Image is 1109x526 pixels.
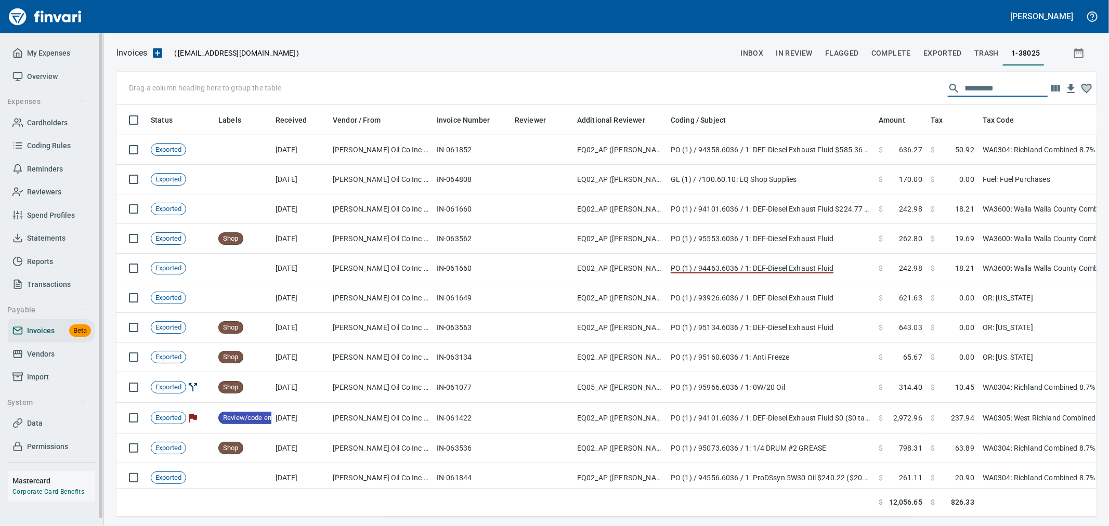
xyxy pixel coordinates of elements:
span: Invoice Number [437,114,490,126]
span: 0.00 [959,322,974,333]
span: Complete [871,47,911,60]
span: Coding Rules [27,139,71,152]
span: 0.00 [959,293,974,303]
span: $ [931,472,935,483]
span: Additional Reviewer [577,114,645,126]
span: $ [931,233,935,244]
span: 0.00 [959,352,974,362]
td: IN-063562 [433,224,511,254]
td: WA3600: Walla Walla County Combined 8.1% [978,194,1108,224]
td: [DATE] [271,224,329,254]
td: [PERSON_NAME] Oil Co Inc (1-38025) [329,343,433,372]
span: Invoices [27,324,55,337]
span: 1-38025 [1011,47,1040,60]
td: PO (1) / 95553.6036 / 1: DEF-Diesel Exhaust Fluid [667,224,875,254]
td: WA0304: Richland Combined 8.7% [978,372,1108,403]
a: Overview [8,65,95,88]
p: Invoices [116,47,147,59]
td: IN-063563 [433,313,511,343]
td: [DATE] [271,403,329,433]
span: $ [879,263,883,273]
span: Reviewer [515,114,546,126]
td: [DATE] [271,463,329,493]
td: PO (1) / 95966.6036 / 1: 0W/20 Oil [667,372,875,403]
span: $ [879,174,883,185]
td: [PERSON_NAME] Oil Co Inc (1-38025) [329,194,433,224]
span: Exported [151,383,186,392]
span: Vendors [27,348,55,361]
td: OR: [US_STATE] [978,343,1108,372]
span: $ [931,293,935,303]
span: Exported [151,323,186,333]
td: WA0304: Richland Combined 8.7% [978,463,1108,493]
span: Invoice Split [186,383,200,391]
td: EQ02_AP ([PERSON_NAME], [PERSON_NAME], [PERSON_NAME], [PERSON_NAME]) [573,224,667,254]
p: Drag a column heading here to group the table [129,83,281,93]
td: [DATE] [271,194,329,224]
span: My Expenses [27,47,70,60]
span: 18.21 [955,263,974,273]
span: Tax [931,114,943,126]
span: Coding / Subject [671,114,739,126]
a: Transactions [8,273,95,296]
span: Exported [923,47,962,60]
span: Exported [151,264,186,273]
span: Transactions [27,278,71,291]
td: IN-061660 [433,254,511,283]
td: PO (1) / 94463.6036 / 1: DEF-Diesel Exhaust Fluid [667,254,875,283]
td: OR: [US_STATE] [978,313,1108,343]
td: [PERSON_NAME] Oil Co Inc (1-38025) [329,254,433,283]
td: PO (1) / 93926.6036 / 1: DEF-Diesel Exhaust Fluid [667,283,875,313]
td: EQ02_AP ([PERSON_NAME], [PERSON_NAME], [PERSON_NAME], [PERSON_NAME]) [573,313,667,343]
span: 63.89 [955,443,974,453]
span: Labels [218,114,255,126]
td: EQ02_AP ([PERSON_NAME], [PERSON_NAME], [PERSON_NAME], [PERSON_NAME]) [573,165,667,194]
span: Received [276,114,307,126]
span: Flagged [825,47,859,60]
span: 19.69 [955,233,974,244]
span: Shop [219,234,243,244]
span: Reviewers [27,186,61,199]
td: IN-063536 [433,433,511,463]
a: Reviewers [8,180,95,204]
span: $ [931,382,935,392]
span: inbox [740,47,763,60]
button: Choose columns to display [1048,81,1063,96]
td: PO (1) / 94101.6036 / 1: DEF-Diesel Exhaust Fluid $0 ($0 tax @ rate WA3600) [667,403,875,433]
span: Reminders [27,163,63,176]
span: $ [931,263,935,273]
td: PO (1) / 95134.6036 / 1: DEF-Diesel Exhaust Fluid [667,313,875,343]
span: Exported [151,204,186,214]
button: Show invoices within a particular date range [1063,44,1097,62]
span: Shop [219,383,243,392]
span: $ [879,144,883,155]
span: Invoice Number [437,114,503,126]
td: [DATE] [271,433,329,463]
td: [DATE] [271,313,329,343]
span: 237.94 [951,413,974,423]
span: Payable [7,304,86,317]
a: InvoicesBeta [8,319,95,343]
span: 10.45 [955,382,974,392]
span: 20.90 [955,472,974,483]
td: EQ05_AP ([PERSON_NAME], [PERSON_NAME], [PERSON_NAME]) [573,372,667,403]
span: 261.11 [899,472,922,483]
span: $ [879,413,883,423]
span: Tax Code [983,114,1014,126]
span: 242.98 [899,204,922,214]
span: Reviewer [515,114,559,126]
span: Amount [879,114,905,126]
span: Expenses [7,95,86,108]
td: [DATE] [271,372,329,403]
button: Upload an Invoice [147,47,168,59]
span: $ [879,352,883,362]
span: 50.92 [955,144,974,155]
td: EQ02_AP ([PERSON_NAME], [PERSON_NAME], [PERSON_NAME], [PERSON_NAME]) [573,463,667,493]
span: $ [931,174,935,185]
td: [PERSON_NAME] Oil Co Inc (1-38025) [329,224,433,254]
td: [PERSON_NAME] Oil Co Inc (1-38025) [329,165,433,194]
span: Exported [151,352,186,362]
a: Cardholders [8,111,95,135]
span: $ [879,472,883,483]
td: IN-061844 [433,463,511,493]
